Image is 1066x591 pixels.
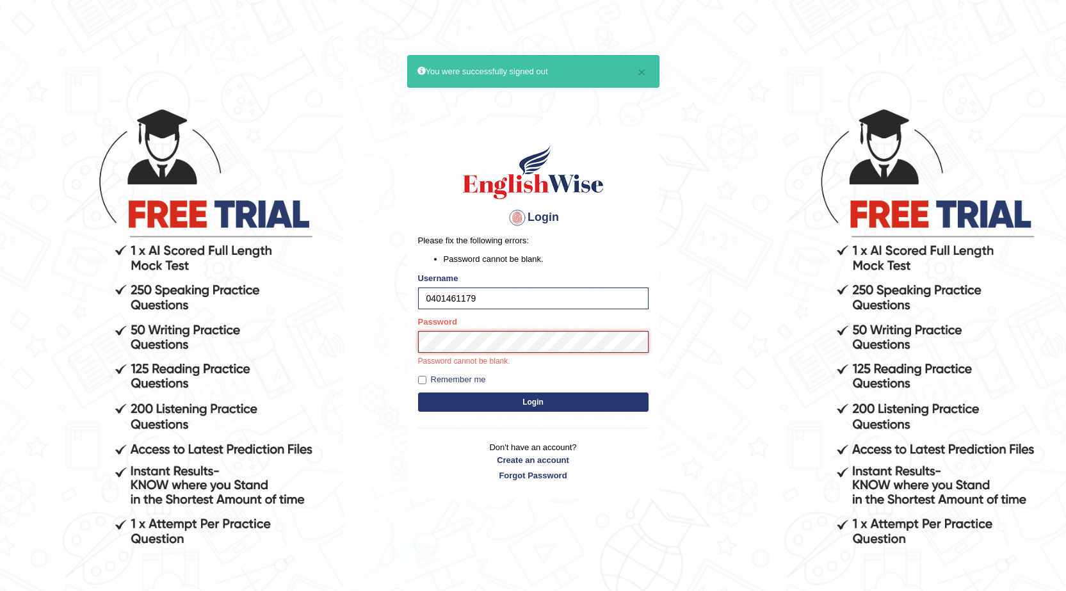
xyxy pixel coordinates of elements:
p: Don't have an account? [418,441,649,481]
button: × [638,65,645,79]
li: Password cannot be blank. [444,253,649,265]
button: Login [418,393,649,412]
div: You were successfully signed out [407,55,659,88]
label: Remember me [418,373,486,386]
img: Logo of English Wise sign in for intelligent practice with AI [460,143,606,201]
h4: Login [418,207,649,228]
label: Password [418,316,457,328]
a: Forgot Password [418,469,649,482]
a: Create an account [418,454,649,466]
p: Password cannot be blank. [418,356,649,368]
input: Remember me [418,376,426,384]
p: Please fix the following errors: [418,234,649,247]
label: Username [418,272,458,284]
